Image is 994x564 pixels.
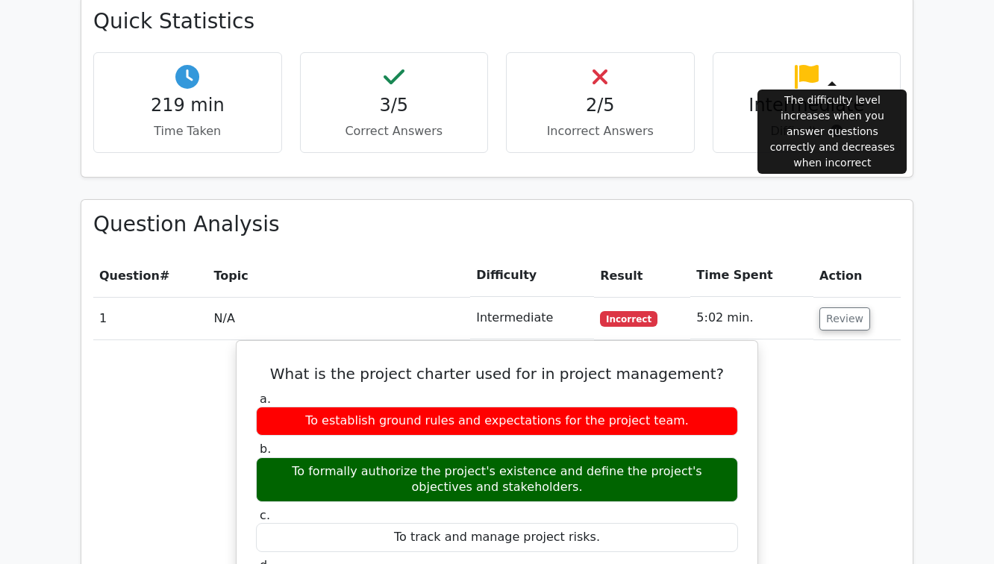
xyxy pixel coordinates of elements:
[600,311,657,326] span: Incorrect
[208,297,471,339] td: N/A
[106,95,269,116] h4: 219 min
[256,407,738,436] div: To establish ground rules and expectations for the project team.
[93,212,901,237] h3: Question Analysis
[256,457,738,502] div: To formally authorize the project's existence and define the project's objectives and stakeholders.
[819,307,870,330] button: Review
[313,95,476,116] h4: 3/5
[93,254,208,297] th: #
[260,508,270,522] span: c.
[519,122,682,140] p: Incorrect Answers
[260,392,271,406] span: a.
[725,95,889,116] h4: Intermediate
[725,122,889,140] p: Difficulty
[813,254,901,297] th: Action
[470,297,594,339] td: Intermediate
[99,269,160,283] span: Question
[690,254,813,297] th: Time Spent
[594,254,690,297] th: Result
[470,254,594,297] th: Difficulty
[256,523,738,552] div: To track and manage project risks.
[208,254,471,297] th: Topic
[106,122,269,140] p: Time Taken
[690,297,813,339] td: 5:02 min.
[93,9,901,34] h3: Quick Statistics
[93,297,208,339] td: 1
[757,90,907,174] div: The difficulty level increases when you answer questions correctly and decreases when incorrect
[254,365,740,383] h5: What is the project charter used for in project management?
[313,122,476,140] p: Correct Answers
[260,442,271,456] span: b.
[519,95,682,116] h4: 2/5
